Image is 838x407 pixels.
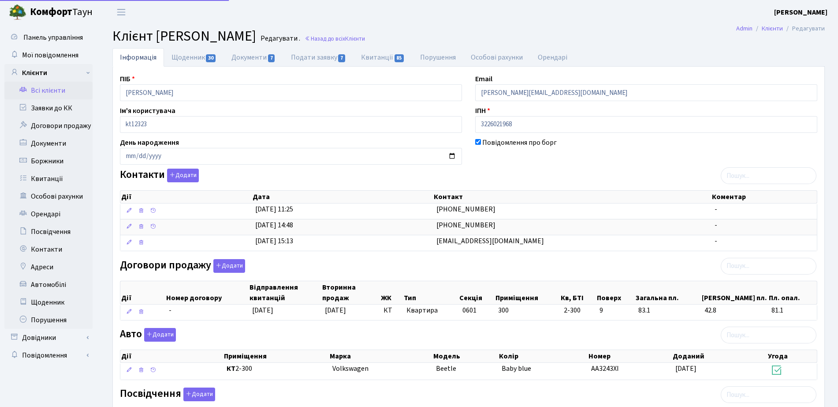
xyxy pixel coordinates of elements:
[4,117,93,135] a: Договори продажу
[110,5,132,19] button: Переключити навігацію
[596,281,635,304] th: Поверх
[169,305,171,315] span: -
[783,24,825,34] li: Редагувати
[482,137,557,148] label: Повідомлення про борг
[560,281,596,304] th: Кв, БТІ
[432,350,498,362] th: Модель
[120,137,179,148] label: День народження
[436,204,495,214] span: [PHONE_NUMBER]
[329,350,432,362] th: Марка
[403,281,459,304] th: Тип
[4,241,93,258] a: Контакти
[463,48,530,67] a: Особові рахунки
[715,220,717,230] span: -
[332,364,369,373] span: Volkswagen
[325,305,346,315] span: [DATE]
[721,258,816,275] input: Пошук...
[704,305,764,316] span: 42.8
[767,350,817,362] th: Угода
[675,364,696,373] span: [DATE]
[721,386,816,403] input: Пошук...
[600,305,631,316] span: 9
[4,294,93,311] a: Щоденник
[436,220,495,230] span: [PHONE_NUMBER]
[206,54,216,62] span: 30
[4,329,93,347] a: Довідники
[9,4,26,21] img: logo.png
[120,74,135,84] label: ПІБ
[167,169,199,182] button: Контакти
[223,350,329,362] th: Приміщення
[4,347,93,364] a: Повідомлення
[721,327,816,343] input: Пошук...
[498,350,588,362] th: Колір
[249,281,321,304] th: Відправлення квитанцій
[736,24,752,33] a: Admin
[458,281,494,304] th: Секція
[406,305,455,316] span: Квартира
[715,204,717,214] span: -
[144,328,176,342] button: Авто
[227,364,235,373] b: КТ
[380,281,403,304] th: ЖК
[4,170,93,188] a: Квитанції
[4,258,93,276] a: Адреси
[4,135,93,152] a: Документи
[120,388,215,401] label: Посвідчення
[413,48,463,67] a: Порушення
[495,281,560,304] th: Приміщення
[181,386,215,402] a: Додати
[768,281,817,304] th: Пл. опал.
[23,33,83,42] span: Панель управління
[4,223,93,241] a: Посвідчення
[30,5,72,19] b: Комфорт
[774,7,827,18] a: [PERSON_NAME]
[305,34,365,43] a: Назад до всіхКлієнти
[224,48,283,67] a: Документи
[120,281,165,304] th: Дії
[120,350,223,362] th: Дії
[4,46,93,64] a: Мої повідомлення
[30,5,93,20] span: Таун
[384,305,399,316] span: КТ
[771,305,813,316] span: 81.1
[723,19,838,38] nav: breadcrumb
[22,50,78,60] span: Мої повідомлення
[4,99,93,117] a: Заявки до КК
[252,305,273,315] span: [DATE]
[4,152,93,170] a: Боржники
[711,191,817,203] th: Коментар
[498,305,509,315] span: 300
[213,259,245,273] button: Договори продажу
[4,82,93,99] a: Всі клієнти
[701,281,768,304] th: [PERSON_NAME] пл.
[638,305,697,316] span: 83.1
[635,281,701,304] th: Загальна пл.
[564,305,593,316] span: 2-300
[338,54,345,62] span: 7
[120,259,245,273] label: Договори продажу
[165,167,199,183] a: Додати
[4,64,93,82] a: Клієнти
[112,26,256,46] span: Клієнт [PERSON_NAME]
[255,236,293,246] span: [DATE] 15:13
[502,364,531,373] span: Baby blue
[120,169,199,182] label: Контакти
[268,54,275,62] span: 7
[321,281,380,304] th: Вторинна продаж
[4,205,93,223] a: Орендарі
[120,191,252,203] th: Дії
[721,167,816,184] input: Пошук...
[774,8,827,17] b: [PERSON_NAME]
[462,305,477,315] span: 0601
[762,24,783,33] a: Клієнти
[211,257,245,273] a: Додати
[4,188,93,205] a: Особові рахунки
[530,48,575,67] a: Орендарі
[255,204,293,214] span: [DATE] 11:25
[4,29,93,46] a: Панель управління
[142,327,176,342] a: Додати
[475,74,492,84] label: Email
[252,191,433,203] th: Дата
[588,350,672,362] th: Номер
